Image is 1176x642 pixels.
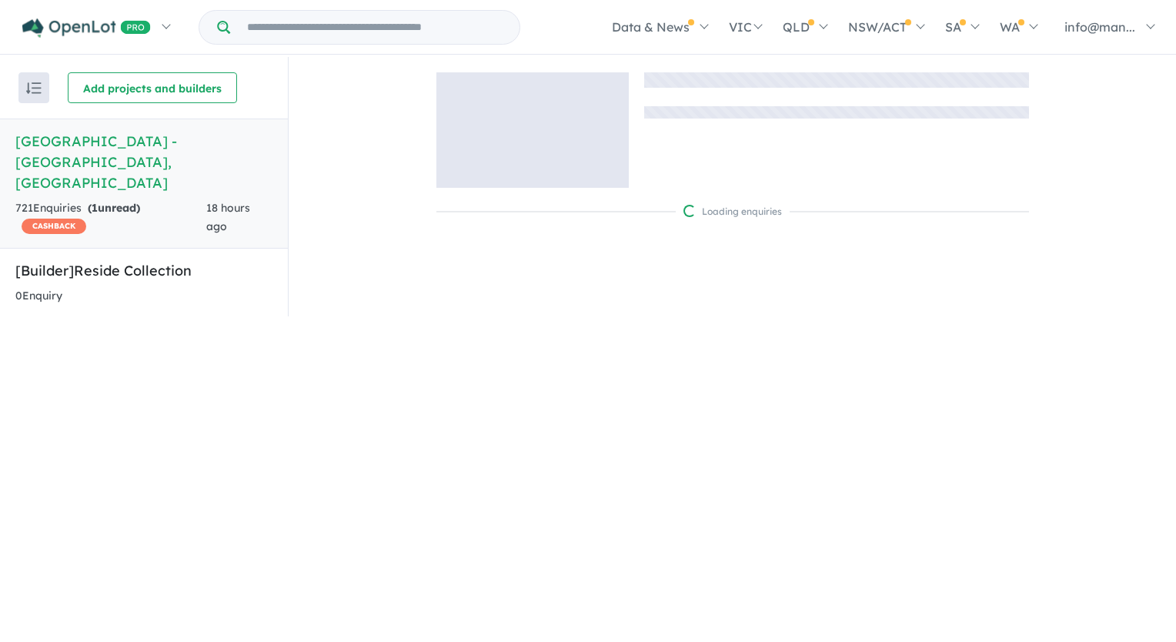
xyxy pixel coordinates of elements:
input: Try estate name, suburb, builder or developer [233,11,516,44]
span: 1 [92,201,98,215]
h5: [GEOGRAPHIC_DATA] - [GEOGRAPHIC_DATA] , [GEOGRAPHIC_DATA] [15,131,272,193]
div: Loading enquiries [683,204,782,219]
div: 0 Enquir y [15,287,62,306]
img: sort.svg [26,82,42,94]
span: 18 hours ago [206,201,250,233]
button: Add projects and builders [68,72,237,103]
span: info@man... [1064,19,1135,35]
strong: ( unread) [88,201,140,215]
h5: [Builder] Reside Collection [15,260,272,281]
div: 721 Enquir ies [15,199,206,236]
img: Openlot PRO Logo White [22,18,151,38]
span: CASHBACK [22,219,86,234]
